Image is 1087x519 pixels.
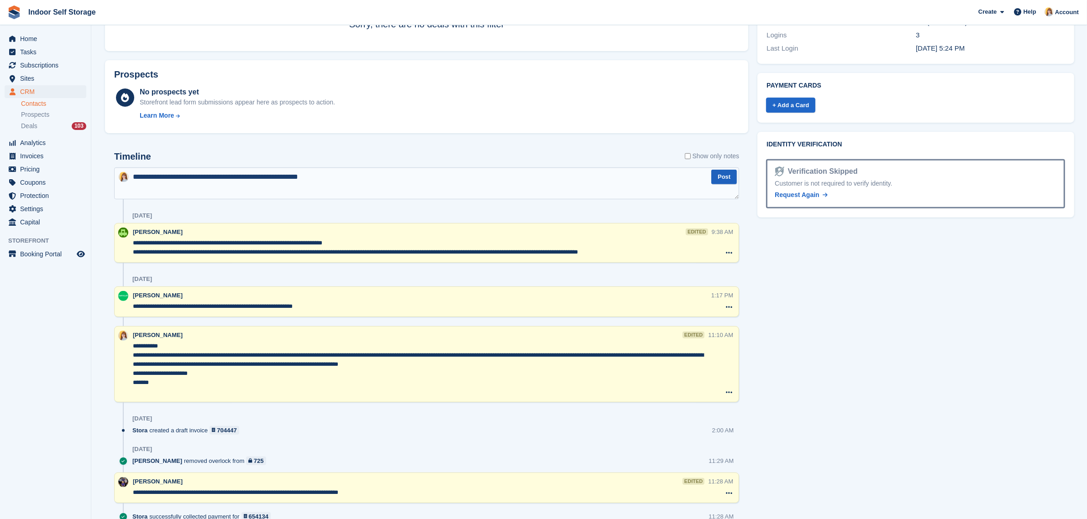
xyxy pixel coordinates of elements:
span: Stora [132,426,147,435]
span: Pricing [20,163,75,176]
div: 725 [254,457,264,465]
h2: Identity verification [767,141,1065,148]
img: Sandra Pomeroy [118,477,128,487]
div: [DATE] [132,415,152,422]
div: [DATE] [132,212,152,219]
div: removed overlock from [132,457,271,465]
img: Helen Wilson [118,228,128,238]
a: Preview store [75,249,86,259]
span: CRM [20,85,75,98]
a: menu [5,150,86,162]
span: Analytics [20,136,75,149]
div: No prospects yet [140,87,335,98]
span: [PERSON_NAME] [133,292,183,299]
span: Sorry, there are no deals with this filter [349,19,504,29]
span: Capital [20,216,75,228]
span: Invoices [20,150,75,162]
div: Verification Skipped [784,166,858,177]
a: Prospects [21,110,86,119]
a: 704447 [210,426,239,435]
div: 1:17 PM [711,291,733,300]
div: Logins [767,30,916,41]
span: [PERSON_NAME] [133,332,183,338]
span: Help [1024,7,1036,16]
div: 9:38 AM [712,228,734,236]
a: menu [5,32,86,45]
span: Subscriptions [20,59,75,72]
div: 103 [72,122,86,130]
div: [DATE] [132,275,152,283]
span: Home [20,32,75,45]
div: edited [683,332,704,338]
span: Request Again [775,191,819,198]
span: Deals [21,122,37,130]
span: Settings [20,202,75,215]
div: created a draft invoice [132,426,244,435]
a: menu [5,248,86,260]
a: menu [5,136,86,149]
div: 11:10 AM [708,331,733,339]
span: Storefront [8,236,91,245]
span: Coupons [20,176,75,189]
span: [PERSON_NAME] [133,478,183,485]
div: Customer is not required to verify identity. [775,179,1056,188]
a: Send Reset [929,18,965,26]
a: Request Again [775,190,828,200]
span: [PERSON_NAME] [133,228,183,235]
span: ( ) [927,18,967,26]
a: 725 [246,457,266,465]
div: 3 [916,30,1065,41]
a: Deals 103 [21,121,86,131]
a: menu [5,216,86,228]
div: 11:29 AM [709,457,734,465]
a: menu [5,163,86,176]
a: menu [5,189,86,202]
img: Joanne Smith [119,172,129,182]
input: Show only notes [685,151,691,161]
span: Sites [20,72,75,85]
div: edited [686,228,708,235]
button: Post [711,170,737,185]
span: [PERSON_NAME] [132,457,182,465]
img: stora-icon-8386f47178a22dfd0bd8f6a31ec36ba5ce8667c1dd55bd0f319d3a0aa187defe.svg [7,5,21,19]
a: menu [5,72,86,85]
div: edited [683,478,704,485]
label: Show only notes [685,151,740,161]
a: Learn More [140,111,335,120]
div: Storefront lead form submissions appear here as prospects to action. [140,98,335,107]
img: Identity Verification Ready [775,166,784,176]
img: Joanne Smith [1045,7,1054,16]
h2: Prospects [114,69,158,80]
h2: Payment cards [767,82,1065,89]
div: 2:00 AM [712,426,734,435]
div: Learn More [140,111,174,120]
span: Protection [20,189,75,202]
span: Create [978,7,997,16]
span: Tasks [20,46,75,58]
img: Joanne Smith [118,331,128,341]
span: Booking Portal [20,248,75,260]
a: menu [5,176,86,189]
div: 11:28 AM [708,477,733,486]
a: Contacts [21,99,86,108]
a: menu [5,46,86,58]
div: [DATE] [132,446,152,453]
a: menu [5,59,86,72]
img: Helen Nicholls [118,291,128,301]
span: Prospects [21,110,49,119]
a: Indoor Self Storage [25,5,100,20]
a: menu [5,202,86,215]
a: + Add a Card [766,98,815,113]
h2: Timeline [114,151,151,162]
div: Last Login [767,43,916,54]
span: Account [1055,8,1079,17]
div: 704447 [217,426,236,435]
time: 2025-05-08 16:24:10 UTC [916,44,965,52]
a: menu [5,85,86,98]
